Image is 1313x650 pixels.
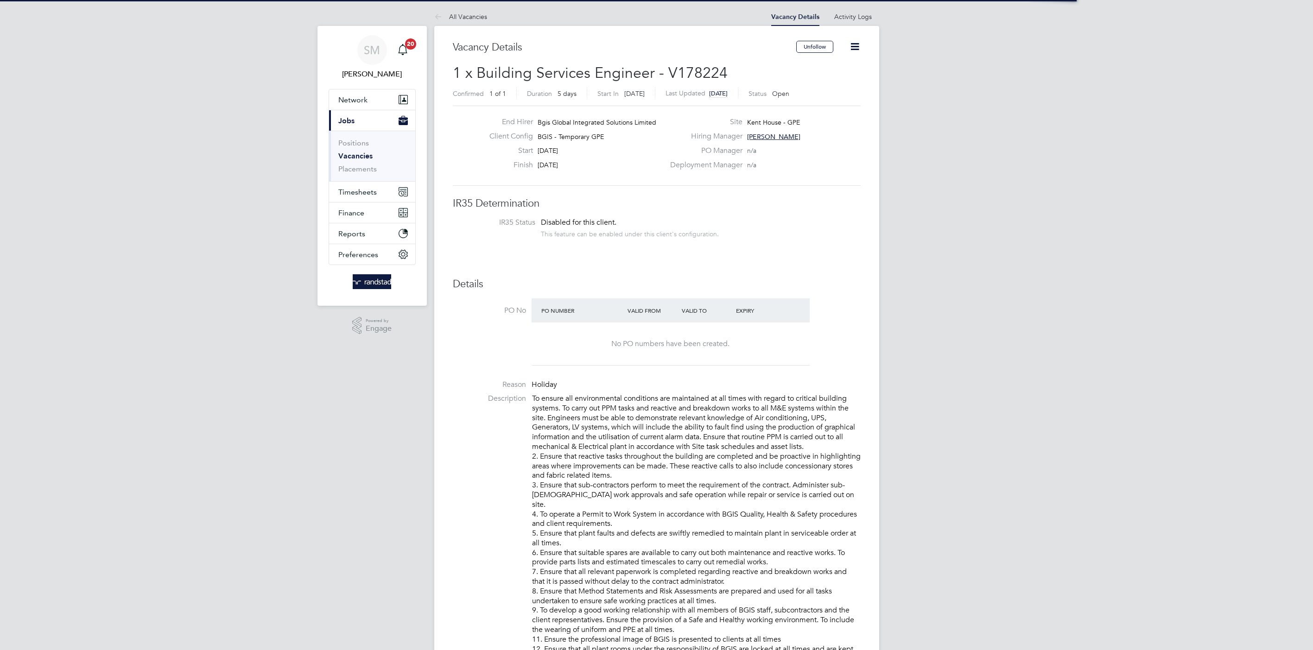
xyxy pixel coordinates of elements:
[527,89,552,98] label: Duration
[482,160,533,170] label: Finish
[364,44,380,56] span: SM
[482,146,533,156] label: Start
[329,69,416,80] span: Scott McGlynn
[366,325,392,333] span: Engage
[834,13,872,21] a: Activity Logs
[338,250,378,259] span: Preferences
[453,306,526,316] label: PO No
[747,118,800,126] span: Kent House - GPE
[393,35,412,65] a: 20
[665,160,742,170] label: Deployment Manager
[453,64,728,82] span: 1 x Building Services Engineer - V178224
[541,339,800,349] div: No PO numbers have been created.
[338,188,377,196] span: Timesheets
[538,146,558,155] span: [DATE]
[538,161,558,169] span: [DATE]
[679,302,734,319] div: Valid To
[329,223,415,244] button: Reports
[666,89,705,97] label: Last Updated
[453,89,484,98] label: Confirmed
[352,317,392,334] a: Powered byEngage
[329,202,415,223] button: Finance
[771,13,819,21] a: Vacancy Details
[482,117,533,127] label: End Hirer
[796,41,833,53] button: Unfollow
[624,89,645,98] span: [DATE]
[366,317,392,325] span: Powered by
[453,197,861,210] h3: IR35 Determination
[747,133,800,141] span: [PERSON_NAME]
[317,26,427,306] nav: Main navigation
[747,146,756,155] span: n/a
[709,89,728,97] span: [DATE]
[541,218,616,227] span: Disabled for this client.
[748,89,767,98] label: Status
[329,35,416,80] a: SM[PERSON_NAME]
[538,133,604,141] span: BGIS - Temporary GPE
[453,394,526,404] label: Description
[538,118,656,126] span: Bgis Global Integrated Solutions Limited
[532,380,557,389] span: Holiday
[338,164,377,173] a: Placements
[665,146,742,156] label: PO Manager
[338,139,369,147] a: Positions
[329,110,415,131] button: Jobs
[338,229,365,238] span: Reports
[772,89,789,98] span: Open
[665,132,742,141] label: Hiring Manager
[747,161,756,169] span: n/a
[329,244,415,265] button: Preferences
[558,89,577,98] span: 5 days
[329,131,415,181] div: Jobs
[665,117,742,127] label: Site
[453,380,526,390] label: Reason
[338,151,373,160] a: Vacancies
[434,13,487,21] a: All Vacancies
[405,38,416,50] span: 20
[597,89,619,98] label: Start In
[338,208,364,217] span: Finance
[338,95,368,104] span: Network
[338,116,355,125] span: Jobs
[329,89,415,110] button: Network
[329,274,416,289] a: Go to home page
[489,89,506,98] span: 1 of 1
[482,132,533,141] label: Client Config
[462,218,535,227] label: IR35 Status
[353,274,391,289] img: randstad-logo-retina.png
[541,227,719,238] div: This feature can be enabled under this client's configuration.
[734,302,788,319] div: Expiry
[453,41,796,54] h3: Vacancy Details
[539,302,626,319] div: PO Number
[329,182,415,202] button: Timesheets
[453,278,861,291] h3: Details
[625,302,679,319] div: Valid From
